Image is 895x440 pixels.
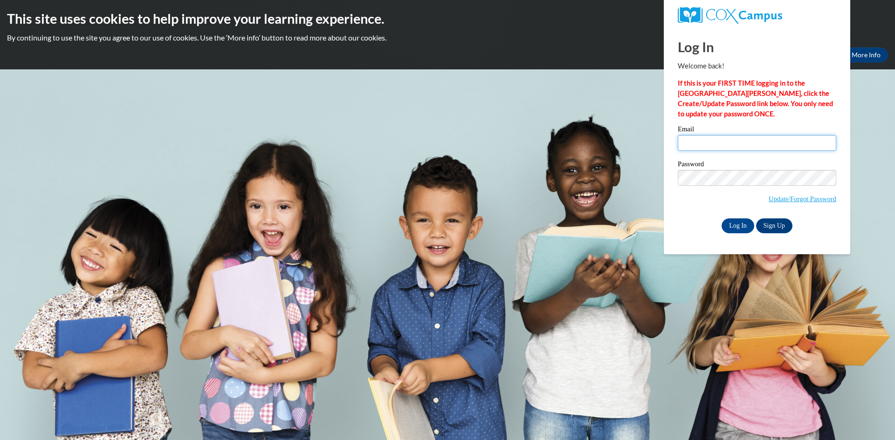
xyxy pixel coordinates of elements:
[678,37,836,56] h1: Log In
[678,61,836,71] p: Welcome back!
[678,79,833,118] strong: If this is your FIRST TIME logging in to the [GEOGRAPHIC_DATA][PERSON_NAME], click the Create/Upd...
[7,33,888,43] p: By continuing to use the site you agree to our use of cookies. Use the ‘More info’ button to read...
[722,218,754,233] input: Log In
[844,47,888,62] a: More Info
[7,9,888,28] h2: This site uses cookies to help improve your learning experience.
[678,126,836,135] label: Email
[678,7,782,24] img: COX Campus
[756,218,792,233] a: Sign Up
[678,161,836,170] label: Password
[769,195,836,203] a: Update/Forgot Password
[678,7,836,24] a: COX Campus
